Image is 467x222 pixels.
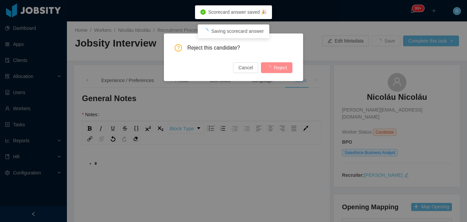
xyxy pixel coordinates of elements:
i: icon: question-circle [175,44,182,52]
span: Scorecard answer saved 🎉 [208,9,267,15]
span: Saving scorecard answer [211,28,264,34]
span: Reject this candidate? [187,44,292,52]
i: icon: check-circle [200,9,206,15]
button: Cancel [233,62,259,73]
i: icon: loading [203,28,208,34]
